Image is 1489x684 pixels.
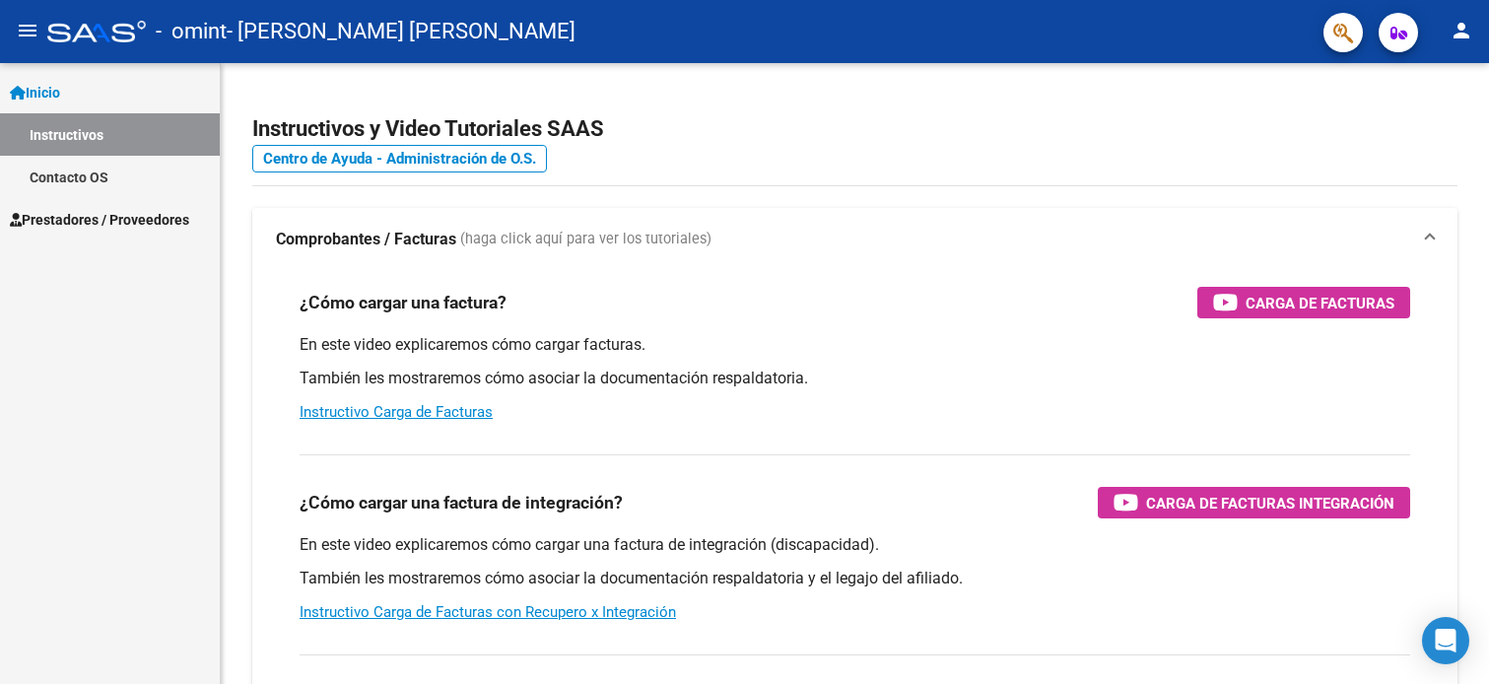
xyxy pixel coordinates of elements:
a: Centro de Ayuda - Administración de O.S. [252,145,547,172]
span: (haga click aquí para ver los tutoriales) [460,229,711,250]
p: También les mostraremos cómo asociar la documentación respaldatoria y el legajo del afiliado. [300,568,1410,589]
span: Carga de Facturas [1246,291,1394,315]
span: - omint [156,10,227,53]
mat-expansion-panel-header: Comprobantes / Facturas (haga click aquí para ver los tutoriales) [252,208,1457,271]
a: Instructivo Carga de Facturas [300,403,493,421]
span: Carga de Facturas Integración [1146,491,1394,515]
span: - [PERSON_NAME] [PERSON_NAME] [227,10,575,53]
h3: ¿Cómo cargar una factura? [300,289,507,316]
p: En este video explicaremos cómo cargar una factura de integración (discapacidad). [300,534,1410,556]
mat-icon: menu [16,19,39,42]
p: También les mostraremos cómo asociar la documentación respaldatoria. [300,368,1410,389]
mat-icon: person [1450,19,1473,42]
p: En este video explicaremos cómo cargar facturas. [300,334,1410,356]
span: Inicio [10,82,60,103]
span: Prestadores / Proveedores [10,209,189,231]
a: Instructivo Carga de Facturas con Recupero x Integración [300,603,676,621]
button: Carga de Facturas Integración [1098,487,1410,518]
h2: Instructivos y Video Tutoriales SAAS [252,110,1457,148]
button: Carga de Facturas [1197,287,1410,318]
strong: Comprobantes / Facturas [276,229,456,250]
h3: ¿Cómo cargar una factura de integración? [300,489,623,516]
div: Open Intercom Messenger [1422,617,1469,664]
